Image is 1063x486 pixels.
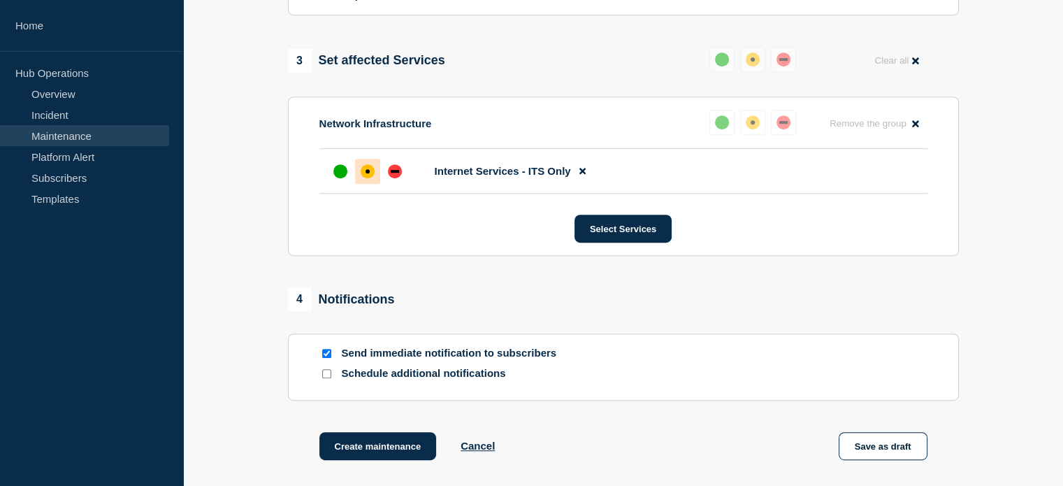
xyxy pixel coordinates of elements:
p: Schedule additional notifications [342,367,565,380]
span: 4 [288,287,312,311]
span: Remove the group [830,118,906,129]
button: affected [740,110,765,135]
p: Network Infrastructure [319,117,432,129]
input: Send immediate notification to subscribers [322,349,331,358]
div: affected [746,52,760,66]
button: up [709,47,735,72]
input: Schedule additional notifications [322,369,331,378]
button: Remove the group [821,110,927,137]
button: up [709,110,735,135]
button: down [771,47,796,72]
div: down [388,164,402,178]
button: Create maintenance [319,432,437,460]
button: down [771,110,796,135]
button: Clear all [866,47,927,74]
div: up [715,52,729,66]
button: Cancel [461,440,495,452]
span: Internet Services - ITS Only [435,165,571,177]
button: Select Services [574,215,672,243]
div: Set affected Services [288,49,445,73]
button: affected [740,47,765,72]
div: up [333,164,347,178]
div: affected [361,164,375,178]
button: Save as draft [839,432,927,460]
div: down [776,52,790,66]
div: affected [746,115,760,129]
div: up [715,115,729,129]
div: down [776,115,790,129]
span: 3 [288,49,312,73]
div: Notifications [288,287,395,311]
p: Send immediate notification to subscribers [342,347,565,360]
